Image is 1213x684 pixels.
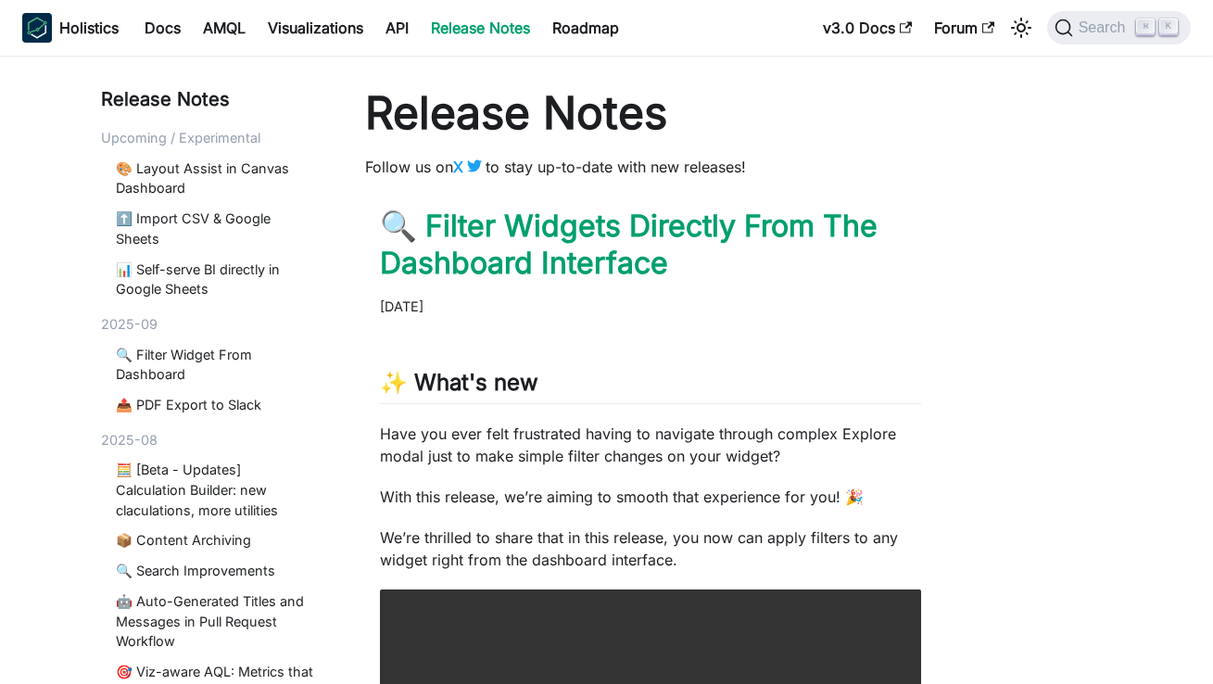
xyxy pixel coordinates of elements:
[812,13,923,43] a: v3.0 Docs
[116,395,313,415] a: 📤 PDF Export to Slack
[192,13,257,43] a: AMQL
[59,17,119,39] b: Holistics
[101,85,321,113] div: Release Notes
[101,430,321,450] div: 2025-08
[541,13,630,43] a: Roadmap
[133,13,192,43] a: Docs
[380,208,878,281] a: 🔍 Filter Widgets Directly From The Dashboard Interface
[1073,19,1137,36] span: Search
[374,13,420,43] a: API
[420,13,541,43] a: Release Notes
[116,530,313,551] a: 📦 Content Archiving
[116,460,313,520] a: 🧮 [Beta - Updates] Calculation Builder: new claculations, more utilities
[1006,13,1036,43] button: Switch between dark and light mode (currently light mode)
[101,128,321,148] div: Upcoming / Experimental
[453,158,463,176] b: X
[101,314,321,335] div: 2025-09
[257,13,374,43] a: Visualizations
[380,423,922,467] p: Have you ever felt frustrated having to navigate through complex Explore modal just to make simpl...
[22,13,52,43] img: Holistics
[116,561,313,581] a: 🔍 Search Improvements
[380,486,922,508] p: With this release, we’re aiming to smooth that experience for you! 🎉
[380,298,423,314] time: [DATE]
[116,591,313,652] a: 🤖 Auto-Generated Titles and Messages in Pull Request Workflow
[923,13,1005,43] a: Forum
[380,369,922,404] h2: ✨ What's new
[1136,19,1155,35] kbd: ⌘
[1047,11,1191,44] button: Search (Command+K)
[116,260,313,299] a: 📊 Self-serve BI directly in Google Sheets
[116,209,313,248] a: ⬆️ Import CSV & Google Sheets
[365,85,937,141] h1: Release Notes
[1159,19,1178,35] kbd: K
[101,85,321,684] nav: Blog recent posts navigation
[365,156,937,178] p: Follow us on to stay up-to-date with new releases!
[22,13,119,43] a: HolisticsHolistics
[453,158,486,176] a: X
[116,158,313,198] a: 🎨 Layout Assist in Canvas Dashboard
[116,345,313,385] a: 🔍 Filter Widget From Dashboard
[380,526,922,571] p: We’re thrilled to share that in this release, you now can apply filters to any widget right from ...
